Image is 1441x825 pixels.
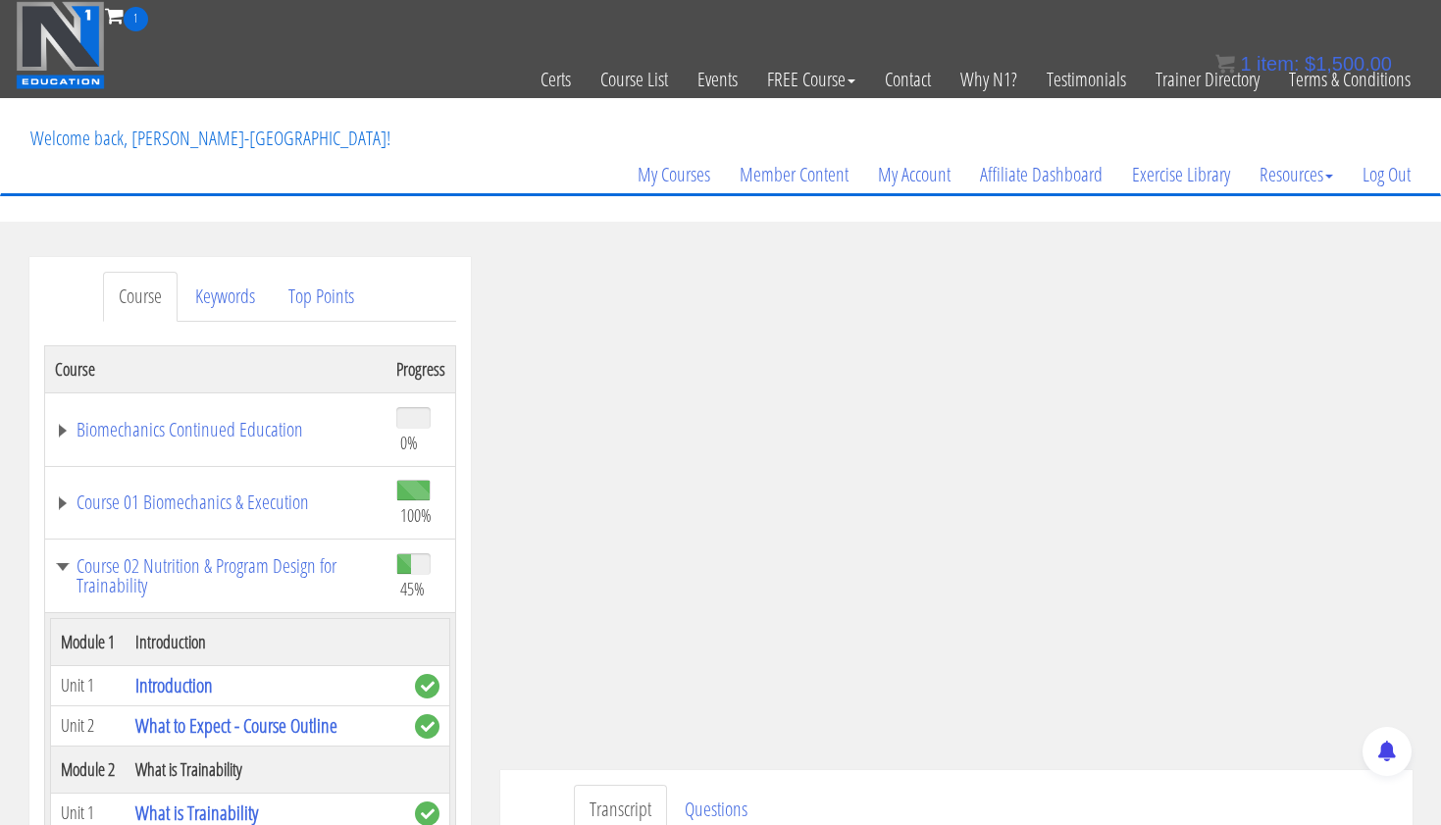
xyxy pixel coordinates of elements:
[586,31,683,128] a: Course List
[50,705,126,746] td: Unit 2
[50,618,126,665] th: Module 1
[415,674,439,698] span: complete
[1215,53,1392,75] a: 1 item: $1,500.00
[1257,53,1299,75] span: item:
[180,272,271,322] a: Keywords
[415,714,439,739] span: complete
[273,272,370,322] a: Top Points
[55,556,377,595] a: Course 02 Nutrition & Program Design for Trainability
[50,746,126,793] th: Module 2
[124,7,148,31] span: 1
[965,128,1117,222] a: Affiliate Dashboard
[1348,128,1425,222] a: Log Out
[386,345,456,392] th: Progress
[946,31,1032,128] a: Why N1?
[16,1,105,89] img: n1-education
[1305,53,1315,75] span: $
[105,2,148,28] a: 1
[752,31,870,128] a: FREE Course
[863,128,965,222] a: My Account
[1240,53,1251,75] span: 1
[126,618,404,665] th: Introduction
[55,492,377,512] a: Course 01 Biomechanics & Execution
[400,432,418,453] span: 0%
[1274,31,1425,128] a: Terms & Conditions
[400,504,432,526] span: 100%
[50,665,126,705] td: Unit 1
[1245,128,1348,222] a: Resources
[526,31,586,128] a: Certs
[1032,31,1141,128] a: Testimonials
[870,31,946,128] a: Contact
[135,672,213,698] a: Introduction
[623,128,725,222] a: My Courses
[1305,53,1392,75] bdi: 1,500.00
[1215,54,1235,74] img: icon11.png
[55,420,377,439] a: Biomechanics Continued Education
[1141,31,1274,128] a: Trainer Directory
[44,345,386,392] th: Course
[103,272,178,322] a: Course
[725,128,863,222] a: Member Content
[126,746,404,793] th: What is Trainability
[400,578,425,599] span: 45%
[135,712,337,739] a: What to Expect - Course Outline
[683,31,752,128] a: Events
[1117,128,1245,222] a: Exercise Library
[16,99,405,178] p: Welcome back, [PERSON_NAME]-[GEOGRAPHIC_DATA]!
